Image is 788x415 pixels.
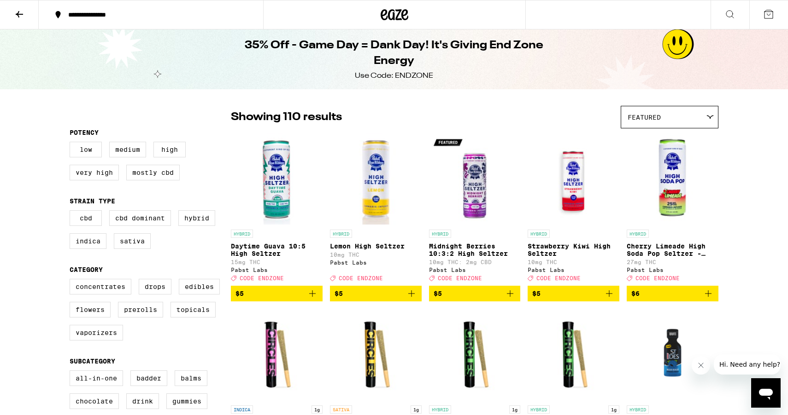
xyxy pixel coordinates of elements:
[627,230,649,238] p: HYBRID
[231,230,253,238] p: HYBRID
[70,279,131,294] label: Concentrates
[355,71,433,81] div: Use Code: ENDZONE
[627,242,718,257] p: Cherry Limeade High Soda Pop Seltzer - 25mg
[532,290,541,297] span: $5
[335,290,343,297] span: $5
[692,356,710,375] iframe: Close message
[627,133,718,225] img: Pabst Labs - Cherry Limeade High Soda Pop Seltzer - 25mg
[429,259,521,265] p: 10mg THC: 2mg CBD
[70,357,115,365] legend: Subcategory
[429,133,521,286] a: Open page for Midnight Berries 10:3:2 High Seltzer from Pabst Labs
[70,165,119,180] label: Very High
[235,290,244,297] span: $5
[434,290,442,297] span: $5
[627,133,718,286] a: Open page for Cherry Limeade High Soda Pop Seltzer - 25mg from Pabst Labs
[528,242,619,257] p: Strawberry Kiwi High Seltzer
[330,133,422,225] img: Pabst Labs - Lemon High Seltzer
[528,309,619,401] img: Circles Base Camp - Pink Runtz - 1g
[411,405,422,414] p: 1g
[231,110,342,125] p: Showing 110 results
[330,230,352,238] p: HYBRID
[429,230,451,238] p: HYBRID
[509,405,520,414] p: 1g
[714,354,781,375] iframe: Message from company
[627,267,718,273] div: Pabst Labs
[429,133,521,225] img: Pabst Labs - Midnight Berries 10:3:2 High Seltzer
[126,393,159,409] label: Drink
[438,275,482,281] span: CODE ENDZONE
[226,38,562,69] h1: 35% Off - Game Day = Dank Day! It's Giving End Zone Energy
[231,242,323,257] p: Daytime Guava 10:5 High Seltzer
[231,309,323,401] img: Circles Base Camp - Kosher Kush - 1g
[536,275,581,281] span: CODE ENDZONE
[528,405,550,414] p: HYBRID
[70,233,106,249] label: Indica
[126,165,180,180] label: Mostly CBD
[231,286,323,301] button: Add to bag
[751,378,781,408] iframe: Button to launch messaging window
[330,286,422,301] button: Add to bag
[330,405,352,414] p: SATIVA
[429,267,521,273] div: Pabst Labs
[70,197,115,205] legend: Strain Type
[70,325,123,340] label: Vaporizers
[429,405,451,414] p: HYBRID
[231,267,323,273] div: Pabst Labs
[330,259,422,265] div: Pabst Labs
[528,133,619,286] a: Open page for Strawberry Kiwi High Seltzer from Pabst Labs
[70,210,102,226] label: CBD
[528,259,619,265] p: 10mg THC
[339,275,383,281] span: CODE ENDZONE
[627,259,718,265] p: 27mg THC
[70,129,99,136] legend: Potency
[114,233,151,249] label: Sativa
[109,142,146,157] label: Medium
[627,309,718,401] img: St. Ides - Blue Raz Shot - 100mg
[166,393,207,409] label: Gummies
[528,133,619,225] img: Pabst Labs - Strawberry Kiwi High Seltzer
[171,302,216,317] label: Topicals
[312,405,323,414] p: 1g
[109,210,171,226] label: CBD Dominant
[330,252,422,258] p: 10mg THC
[330,242,422,250] p: Lemon High Seltzer
[429,286,521,301] button: Add to bag
[240,275,284,281] span: CODE ENDZONE
[627,405,649,414] p: HYBRID
[528,286,619,301] button: Add to bag
[231,133,323,225] img: Pabst Labs - Daytime Guava 10:5 High Seltzer
[231,259,323,265] p: 15mg THC
[631,290,640,297] span: $6
[139,279,171,294] label: Drops
[628,114,661,121] span: Featured
[330,133,422,286] a: Open page for Lemon High Seltzer from Pabst Labs
[130,370,167,386] label: Badder
[70,302,111,317] label: Flowers
[231,405,253,414] p: INDICA
[175,370,207,386] label: Balms
[429,242,521,257] p: Midnight Berries 10:3:2 High Seltzer
[70,393,119,409] label: Chocolate
[178,210,215,226] label: Hybrid
[330,309,422,401] img: Circles Base Camp - Maui Wowie - 1g
[608,405,619,414] p: 1g
[528,230,550,238] p: HYBRID
[429,309,521,401] img: Circles Base Camp - Gelatti - 1g
[118,302,163,317] label: Prerolls
[153,142,186,157] label: High
[70,142,102,157] label: Low
[70,370,123,386] label: All-In-One
[231,133,323,286] a: Open page for Daytime Guava 10:5 High Seltzer from Pabst Labs
[528,267,619,273] div: Pabst Labs
[179,279,220,294] label: Edibles
[635,275,680,281] span: CODE ENDZONE
[70,266,103,273] legend: Category
[627,286,718,301] button: Add to bag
